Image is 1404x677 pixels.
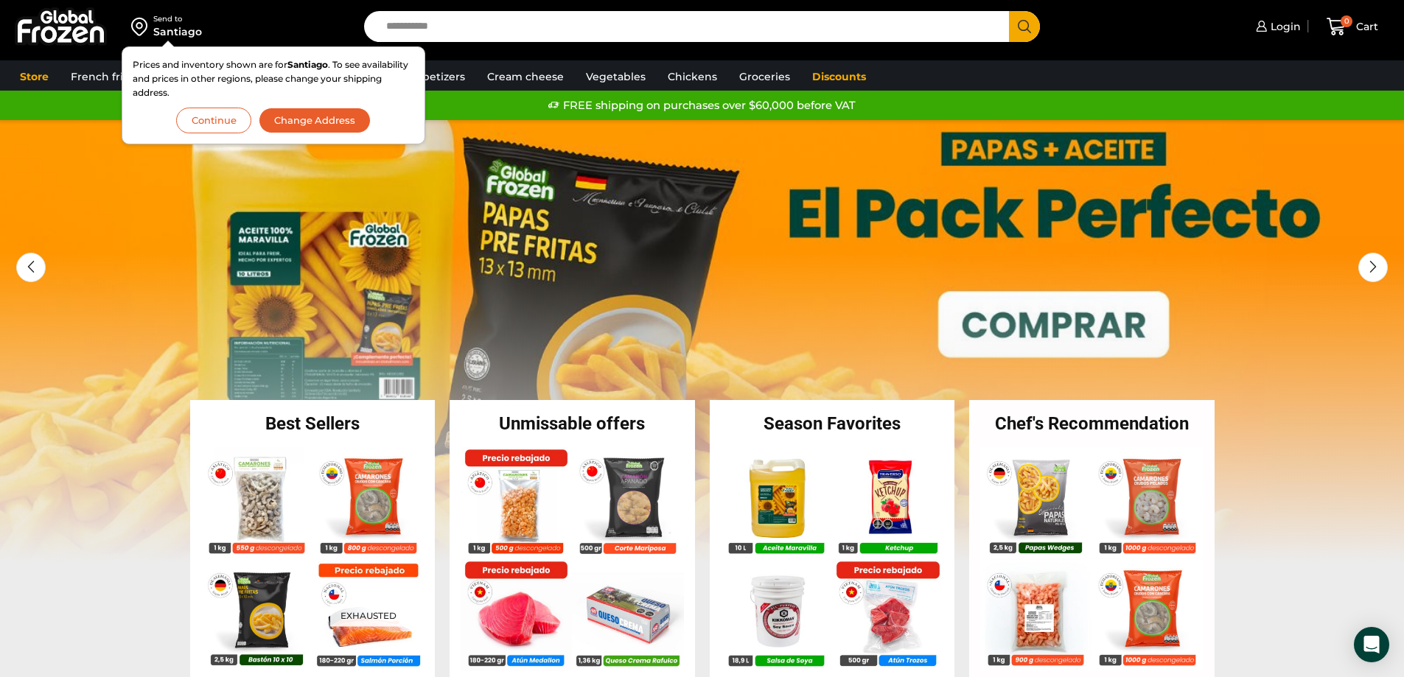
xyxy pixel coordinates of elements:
div: Open Intercom Messenger [1354,627,1389,662]
font: Unmissable offers [499,413,645,434]
a: Groceries [732,63,797,91]
font: Send to [153,14,182,24]
a: Discounts [805,63,873,91]
div: Previous slide [16,253,46,282]
font: Santiago [287,59,328,70]
a: Store [13,63,56,91]
a: Vegetables [579,63,653,91]
font: Season Favorites [764,413,901,434]
div: Next slide [1358,253,1388,282]
font: Groceries [739,70,790,83]
a: 0 Cart [1316,10,1389,44]
font: Prices and inventory shown are for [133,59,287,70]
font: Chef's Recommendation [995,413,1189,434]
font: Discounts [812,70,866,83]
font: Exhausted [340,610,396,621]
font: Appetizers [408,70,465,83]
font: Cream cheese [487,70,564,83]
font: Change Address [274,114,355,126]
font: . To see availability and prices in other regions, please change your shipping address. [133,59,408,98]
font: French fries [71,70,135,83]
a: Chickens [660,63,724,91]
font: Login [1271,20,1301,33]
font: Vegetables [586,70,646,83]
button: Search button [1009,11,1040,42]
font: Store [20,70,49,83]
font: Santiago [153,25,202,38]
a: Appetizers [400,63,472,91]
a: Login [1252,12,1301,41]
font: 0 [1344,17,1349,25]
a: Cream cheese [480,63,571,91]
button: Change Address [259,108,370,133]
font: Cart [1356,20,1378,33]
font: Chickens [668,70,717,83]
font: Continue [192,114,236,126]
a: French fries [63,63,142,91]
font: Best Sellers [265,413,360,434]
button: Continue [176,108,251,133]
img: address-field-icon.svg [131,14,153,39]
